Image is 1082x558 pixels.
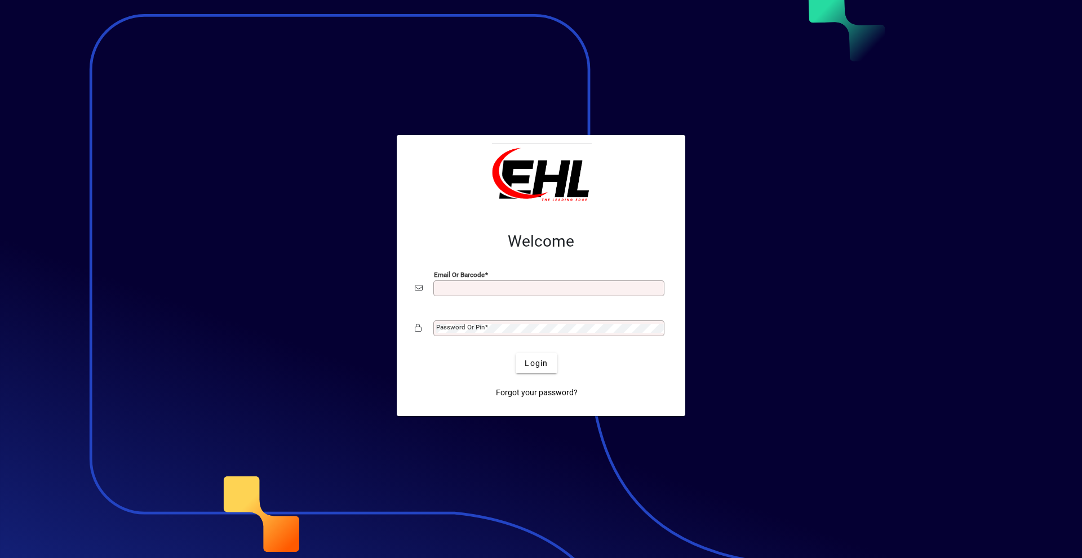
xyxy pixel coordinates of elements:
h2: Welcome [415,232,667,251]
span: Login [525,358,548,369]
mat-label: Password or Pin [436,323,485,331]
span: Forgot your password? [496,387,578,399]
mat-label: Email or Barcode [434,271,485,279]
button: Login [516,353,557,373]
a: Forgot your password? [491,382,582,403]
